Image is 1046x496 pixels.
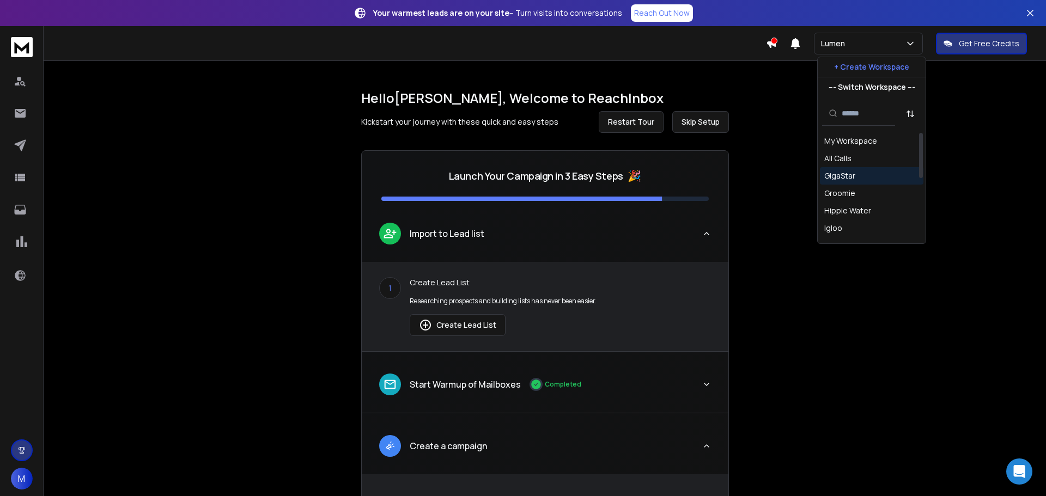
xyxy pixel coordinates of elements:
button: + Create Workspace [818,57,926,77]
p: Completed [545,380,581,389]
button: leadCreate a campaign [362,426,728,474]
p: Get Free Credits [959,38,1019,49]
p: --- Switch Workspace --- [829,82,915,93]
button: Get Free Credits [936,33,1027,54]
img: lead [383,439,397,452]
p: Researching prospects and building lists has never been easier. [410,297,711,305]
button: Restart Tour [599,111,664,133]
span: Skip Setup [682,117,720,127]
p: Import to Lead list [410,227,484,240]
p: + Create Workspace [834,62,909,72]
div: 1 [379,277,401,299]
img: logo [11,37,33,57]
p: Create Lead List [410,277,711,288]
strong: Your warmest leads are on your site [373,8,509,18]
p: Reach Out Now [634,8,690,19]
img: lead [383,377,397,391]
button: Create Lead List [410,314,506,336]
span: 🎉 [628,168,641,183]
img: lead [383,226,397,240]
div: All Calls [824,153,852,164]
div: Join The Round [824,240,880,251]
h1: Hello [PERSON_NAME] , Welcome to ReachInbox [361,89,729,107]
p: – Turn visits into conversations [373,8,622,19]
p: Kickstart your journey with these quick and easy steps [361,117,558,127]
div: My Workspace [824,136,877,146]
button: Sort by Sort A-Z [899,103,921,125]
a: Reach Out Now [631,4,693,22]
div: Groomie [824,188,855,199]
p: Launch Your Campaign in 3 Easy Steps [449,168,623,183]
div: leadImport to Lead list [362,262,728,351]
div: Open Intercom Messenger [1006,458,1032,485]
img: lead [419,319,432,332]
div: Igloo [824,223,842,234]
p: Create a campaign [410,439,487,452]
p: Lumen [821,38,849,49]
button: leadImport to Lead list [362,214,728,262]
button: M [11,468,33,489]
div: GigaStar [824,170,855,181]
div: Hippie Water [824,205,871,216]
p: Start Warmup of Mailboxes [410,378,521,391]
button: leadStart Warmup of MailboxesCompleted [362,365,728,413]
button: Skip Setup [672,111,729,133]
